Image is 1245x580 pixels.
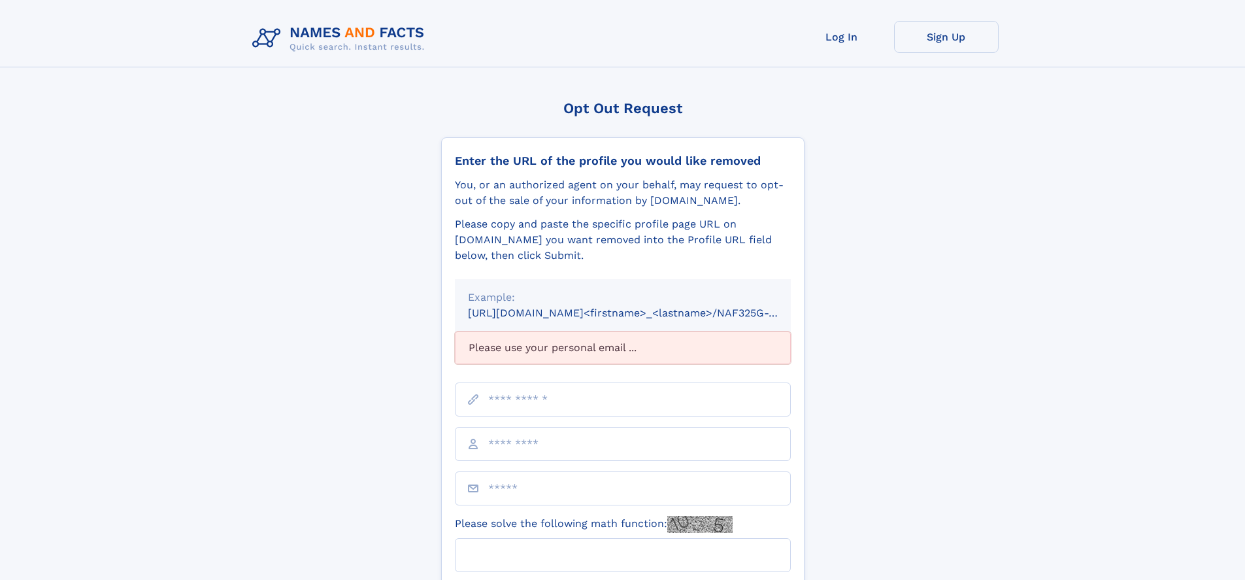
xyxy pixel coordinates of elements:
div: Enter the URL of the profile you would like removed [455,154,791,168]
div: Please use your personal email ... [455,332,791,364]
img: Logo Names and Facts [247,21,435,56]
a: Log In [789,21,894,53]
small: [URL][DOMAIN_NAME]<firstname>_<lastname>/NAF325G-xxxxxxxx [468,307,816,319]
div: Example: [468,290,778,305]
div: You, or an authorized agent on your behalf, may request to opt-out of the sale of your informatio... [455,177,791,209]
div: Opt Out Request [441,100,805,116]
label: Please solve the following math function: [455,516,733,533]
div: Please copy and paste the specific profile page URL on [DOMAIN_NAME] you want removed into the Pr... [455,216,791,264]
a: Sign Up [894,21,999,53]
